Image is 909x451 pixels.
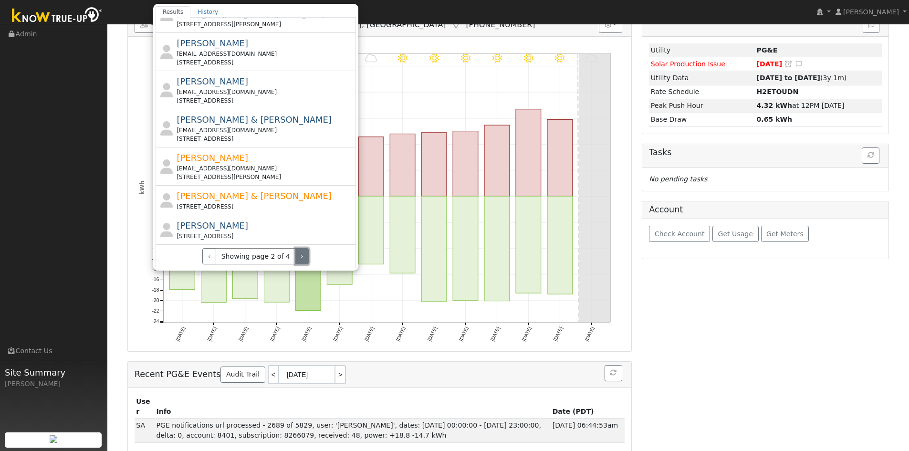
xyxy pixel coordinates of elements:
[649,43,755,57] td: Utility
[269,326,280,342] text: [DATE]
[547,120,573,197] rect: onclick=""
[202,248,216,264] button: ‹
[551,419,625,442] td: [DATE] 06:44:53am
[429,53,439,63] i: 9/13 - Clear
[649,113,755,126] td: Base Draw
[461,53,470,63] i: 9/14 - Clear
[516,196,541,293] rect: onclick=""
[358,196,384,264] rect: onclick=""
[177,191,332,201] span: [PERSON_NAME] & [PERSON_NAME]
[364,326,375,342] text: [DATE]
[282,20,446,29] span: [GEOGRAPHIC_DATA], [GEOGRAPHIC_DATA]
[177,173,354,181] div: [STREET_ADDRESS][PERSON_NAME]
[135,419,155,442] td: SDP Admin
[395,326,406,342] text: [DATE]
[484,125,510,196] rect: onclick=""
[177,164,354,173] div: [EMAIL_ADDRESS][DOMAIN_NAME]
[390,196,415,273] rect: onclick=""
[649,71,755,85] td: Utility Data
[649,175,707,183] i: No pending tasks
[450,20,461,29] a: Map
[712,226,759,242] button: Get Usage
[177,220,248,231] span: [PERSON_NAME]
[484,196,510,301] rect: onclick=""
[152,288,159,293] text: -18
[5,366,102,379] span: Site Summary
[295,248,309,264] button: ›
[152,319,159,324] text: -24
[177,153,248,163] span: [PERSON_NAME]
[268,365,278,384] a: <
[421,133,447,196] rect: onclick=""
[335,365,346,384] a: >
[177,202,354,211] div: [STREET_ADDRESS]
[718,230,753,238] span: Get Usage
[332,326,343,342] text: [DATE]
[390,134,415,196] rect: onclick=""
[358,137,384,196] rect: onclick=""
[784,60,793,68] a: Snooze this issue
[649,85,755,99] td: Rate Schedule
[757,74,847,82] span: (3y 1m)
[327,196,352,284] rect: onclick=""
[135,395,155,419] th: User
[761,226,809,242] button: Get Meters
[757,102,793,109] strong: 4.32 kWh
[757,115,793,123] strong: 0.65 kWh
[152,256,159,262] text: -12
[365,53,377,63] i: 9/11 - MostlyCloudy
[757,74,820,82] strong: [DATE] to [DATE]
[152,246,159,251] text: -10
[421,196,447,302] rect: onclick=""
[295,196,321,311] rect: onclick=""
[492,53,502,63] i: 9/15 - Clear
[220,367,265,383] a: Audit Trail
[156,6,191,18] a: Results
[651,60,725,68] span: Solar Production Issue
[206,326,217,342] text: [DATE]
[398,53,407,63] i: 9/12 - Clear
[523,53,533,63] i: 9/16 - Clear
[135,365,625,384] h5: Recent PG&E Events
[490,326,501,342] text: [DATE]
[152,267,159,272] text: -14
[190,6,225,18] a: History
[655,230,705,238] span: Check Account
[555,53,564,63] i: 9/17 - Clear
[264,196,289,302] rect: onclick=""
[169,196,195,290] rect: onclick=""
[152,277,159,283] text: -16
[605,365,622,381] button: Refresh
[177,126,354,135] div: [EMAIL_ADDRESS][DOMAIN_NAME]
[757,46,778,54] strong: ID: 8266079, authorized: 11/08/22
[177,135,354,143] div: [STREET_ADDRESS]
[301,326,312,342] text: [DATE]
[177,50,354,58] div: [EMAIL_ADDRESS][DOMAIN_NAME]
[649,205,683,214] h5: Account
[139,180,146,195] text: kWh
[862,147,879,164] button: Refresh
[152,298,159,303] text: -20
[155,395,551,419] th: Info
[152,308,159,314] text: -22
[201,196,226,302] rect: onclick=""
[755,99,882,113] td: at 12PM [DATE]
[177,76,248,86] span: [PERSON_NAME]
[551,395,625,419] th: Date (PDT)
[466,20,535,29] span: [PHONE_NUMBER]
[232,196,258,299] rect: onclick=""
[177,20,354,29] div: [STREET_ADDRESS][PERSON_NAME]
[7,5,107,27] img: Know True-Up
[794,61,803,67] i: Edit Issue
[843,8,899,16] span: [PERSON_NAME]
[649,147,882,157] h5: Tasks
[553,326,564,342] text: [DATE]
[177,38,248,48] span: [PERSON_NAME]
[177,115,332,125] span: [PERSON_NAME] & [PERSON_NAME]
[50,435,57,443] img: retrieve
[175,326,186,342] text: [DATE]
[547,196,573,294] rect: onclick=""
[649,99,755,113] td: Peak Push Hour
[177,58,354,67] div: [STREET_ADDRESS]
[766,230,804,238] span: Get Meters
